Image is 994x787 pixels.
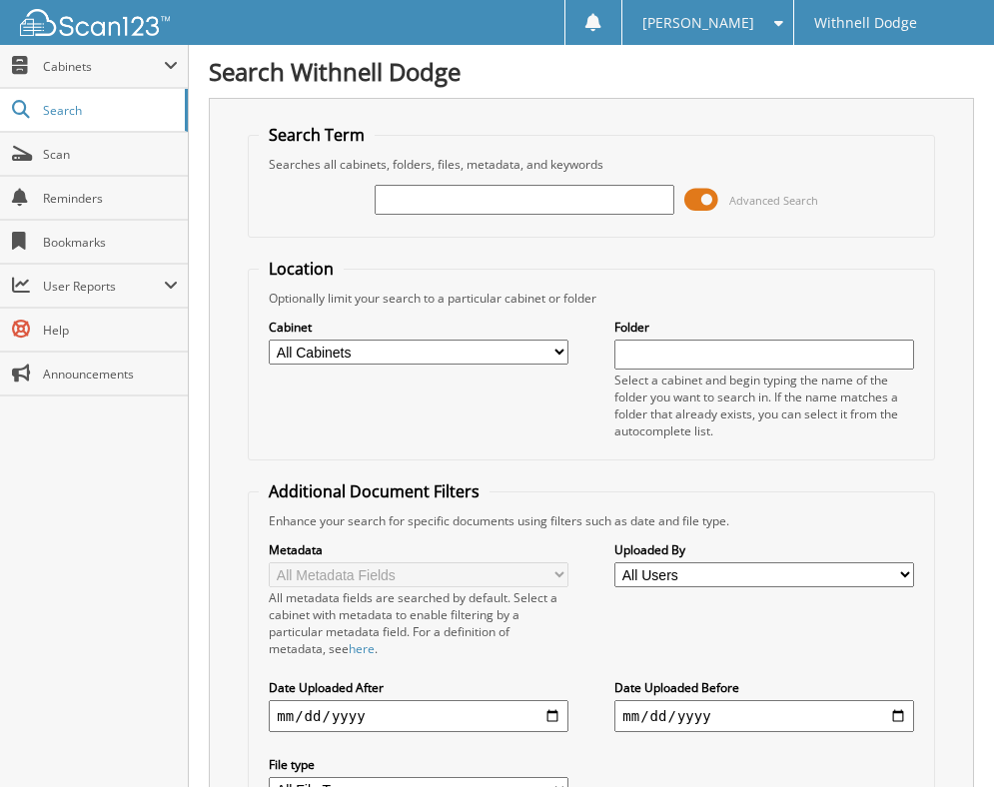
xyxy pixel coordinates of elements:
a: here [349,640,375,657]
label: Date Uploaded After [269,679,567,696]
span: Advanced Search [729,193,818,208]
label: Folder [614,319,913,336]
div: Select a cabinet and begin typing the name of the folder you want to search in. If the name match... [614,372,913,439]
span: [PERSON_NAME] [642,17,754,29]
legend: Search Term [259,124,375,146]
input: start [269,700,567,732]
label: Cabinet [269,319,567,336]
img: scan123-logo-white.svg [20,9,170,36]
span: User Reports [43,278,164,295]
div: Optionally limit your search to a particular cabinet or folder [259,290,923,307]
legend: Additional Document Filters [259,480,490,502]
label: Metadata [269,541,567,558]
legend: Location [259,258,344,280]
label: Uploaded By [614,541,913,558]
span: Announcements [43,366,178,383]
span: Search [43,102,175,119]
span: Help [43,322,178,339]
input: end [614,700,913,732]
label: Date Uploaded Before [614,679,913,696]
div: Searches all cabinets, folders, files, metadata, and keywords [259,156,923,173]
span: Reminders [43,190,178,207]
label: File type [269,756,567,773]
h1: Search Withnell Dodge [209,55,974,88]
div: All metadata fields are searched by default. Select a cabinet with metadata to enable filtering b... [269,589,567,657]
span: Withnell Dodge [814,17,917,29]
span: Bookmarks [43,234,178,251]
span: Cabinets [43,58,164,75]
span: Scan [43,146,178,163]
div: Enhance your search for specific documents using filters such as date and file type. [259,512,923,529]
